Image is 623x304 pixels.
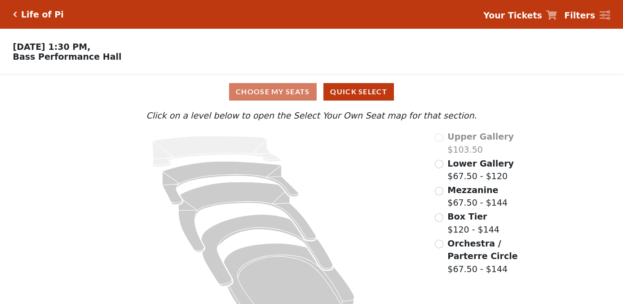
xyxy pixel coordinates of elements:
label: $67.50 - $144 [447,184,508,209]
label: $67.50 - $144 [447,237,539,276]
span: Mezzanine [447,185,498,195]
span: Upper Gallery [447,132,514,141]
span: Lower Gallery [447,159,514,168]
label: $103.50 [447,130,514,156]
path: Upper Gallery - Seats Available: 0 [152,136,281,167]
span: Orchestra / Parterre Circle [447,238,517,261]
label: $67.50 - $120 [447,157,514,183]
strong: Filters [564,10,595,20]
a: Filters [564,9,610,22]
button: Quick Select [323,83,394,101]
strong: Your Tickets [483,10,542,20]
span: Box Tier [447,211,487,221]
p: Click on a level below to open the Select Your Own Seat map for that section. [84,109,539,122]
a: Click here to go back to filters [13,11,17,18]
label: $120 - $144 [447,210,499,236]
a: Your Tickets [483,9,557,22]
h5: Life of Pi [21,9,64,20]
